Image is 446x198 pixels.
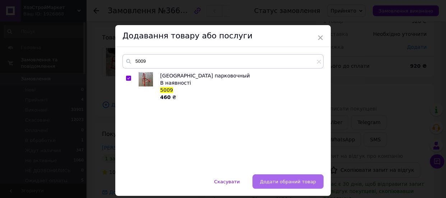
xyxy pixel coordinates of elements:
div: ₴ [160,94,320,101]
span: [GEOGRAPHIC_DATA] парковочный [160,73,250,79]
div: В наявності [160,79,320,86]
b: 460 [160,94,171,100]
div: Додавання товару або послуги [115,25,331,47]
button: Скасувати [206,174,247,189]
img: Барьер парковочный [139,72,153,86]
span: Додати обраний товар [260,179,316,184]
input: Пошук за товарами та послугами [122,54,324,69]
button: Додати обраний товар [252,174,324,189]
span: 5009 [160,87,173,93]
span: × [317,32,324,44]
span: Скасувати [214,179,240,184]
